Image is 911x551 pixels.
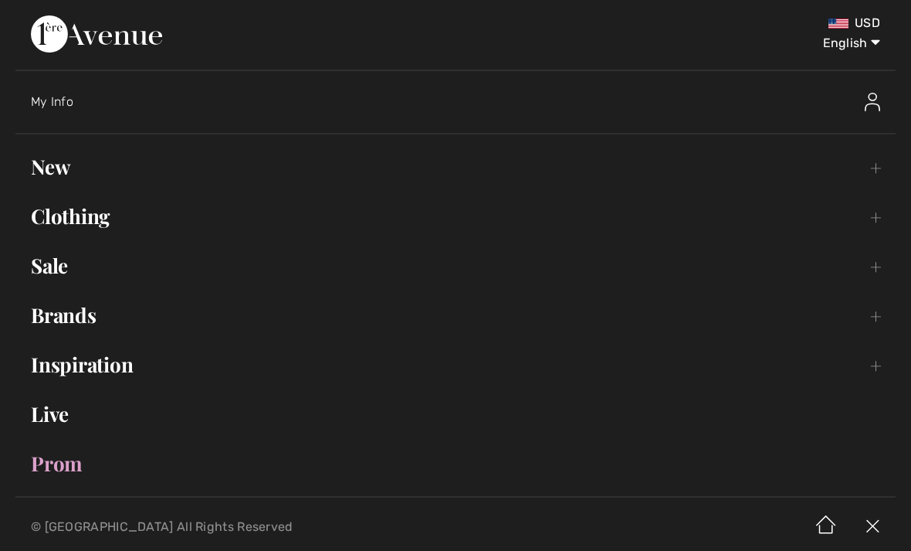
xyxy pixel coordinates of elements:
a: Live [15,397,896,431]
span: Chat [36,11,68,25]
a: Prom [15,447,896,481]
p: © [GEOGRAPHIC_DATA] All Rights Reserved [31,522,535,532]
a: My InfoMy Info [31,77,896,127]
a: New [15,150,896,184]
img: 1ère Avenue [31,15,162,53]
span: My Info [31,94,73,109]
div: USD [536,15,880,31]
img: Home [803,503,849,551]
img: My Info [865,93,880,111]
a: Inspiration [15,348,896,382]
a: Sale [15,249,896,283]
img: X [849,503,896,551]
a: Brands [15,298,896,332]
a: Clothing [15,199,896,233]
